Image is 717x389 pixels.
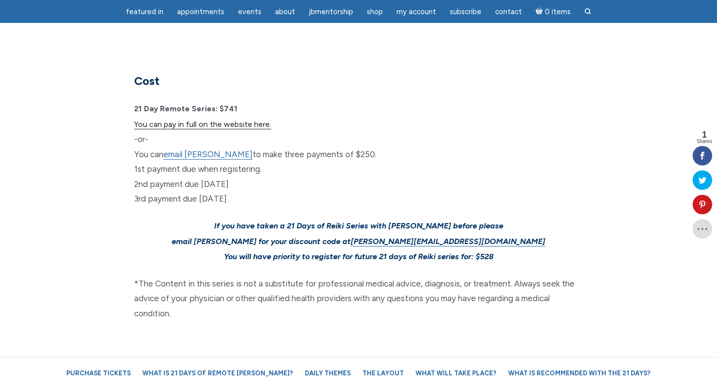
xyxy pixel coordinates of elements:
span: Contact [495,7,522,16]
span: featured in [126,7,163,16]
a: Purchase Tickets [61,365,136,382]
a: Shop [361,2,389,21]
span: 0 items [545,8,571,16]
span: If you have taken a 21 Days of Reiki Series with [PERSON_NAME] before please email [PERSON_NAME] ... [172,221,545,246]
a: Contact [489,2,528,21]
a: JBMentorship [303,2,359,21]
span: My Account [397,7,436,16]
span: Events [238,7,261,16]
i: Cart [536,7,545,16]
strong: Cost [134,74,159,88]
span: Subscribe [450,7,481,16]
span: About [275,7,295,16]
strong: 21 Day Remote Series: $741 [134,104,238,113]
a: Cart0 items [530,1,577,21]
span: Shop [367,7,383,16]
span: 1 [697,130,712,139]
a: The Layout [358,365,409,382]
a: Events [232,2,267,21]
a: [PERSON_NAME][EMAIL_ADDRESS][DOMAIN_NAME] [351,237,545,246]
a: Subscribe [444,2,487,21]
p: *The Content in this series is not a substitute for professional medical advice, diagnosis, or tr... [134,276,583,321]
p: -or- You can to make three payments of $250. 1st payment due when registering. 2nd payment due [D... [134,101,583,206]
a: Daily Themes [300,365,356,382]
span: JBMentorship [309,7,353,16]
a: About [269,2,301,21]
a: Appointments [171,2,230,21]
a: email [PERSON_NAME] [163,149,253,160]
span: Shares [697,139,712,144]
a: What is 21 Days of Remote [PERSON_NAME]? [138,365,298,382]
a: My Account [391,2,442,21]
span: Appointments [177,7,224,16]
a: You can pay in full on the website here. [134,120,271,129]
a: What will take place? [411,365,501,382]
a: featured in [120,2,169,21]
span: You will have priority to register for future 21 days of Reiki series for: $528 [224,252,494,261]
a: What is recommended with the 21 Days? [503,365,656,382]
